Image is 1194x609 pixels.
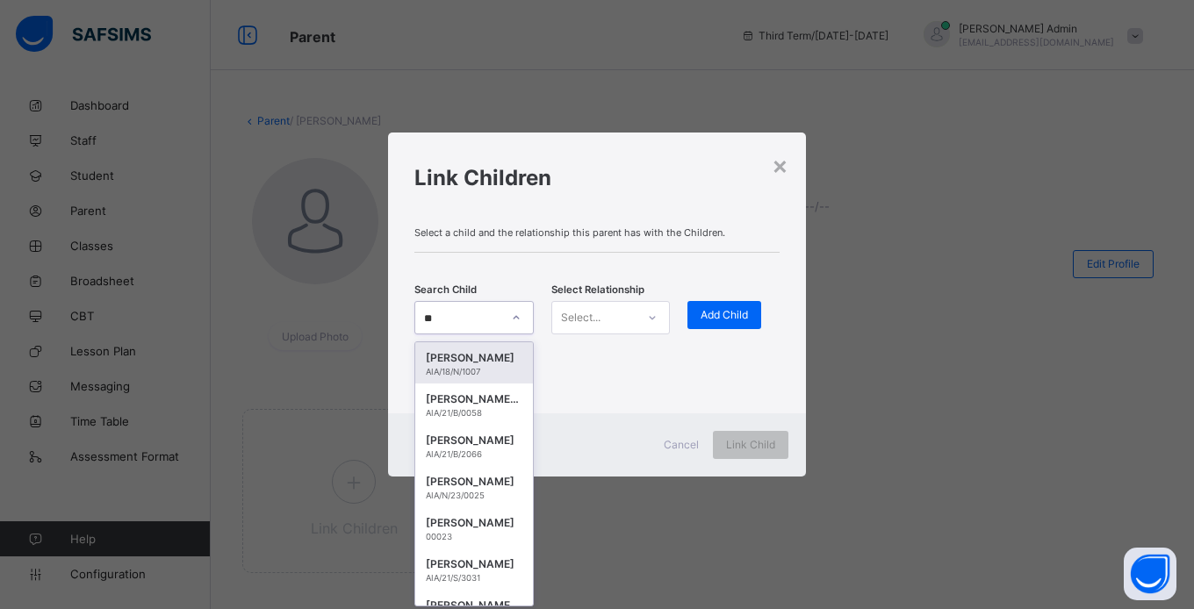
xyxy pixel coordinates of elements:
div: [PERSON_NAME] [426,555,522,573]
span: Cancel [664,438,699,451]
div: 00023 [426,532,522,541]
span: Select Relationship [551,283,644,296]
div: [PERSON_NAME] [426,432,522,449]
span: Link Child [726,438,775,451]
div: Select... [561,301,601,334]
div: [PERSON_NAME] [426,349,522,367]
span: Add Child [701,308,748,321]
span: Search Child [414,283,477,296]
div: AIA/N/23/0025 [426,491,522,500]
div: AIA/21/S/3031 [426,573,522,583]
div: AIA/21/B/2066 [426,449,522,459]
div: [PERSON_NAME] INUSA [426,390,522,408]
div: AIA/18/N/1007 [426,367,522,376]
button: Open asap [1124,548,1176,600]
h1: Link Children [414,165,780,190]
div: × [772,150,788,180]
div: AIA/21/B/0058 [426,408,522,418]
span: Select a child and the relationship this parent has with the Children. [414,226,780,239]
div: [PERSON_NAME] [426,514,522,532]
div: [PERSON_NAME] [426,473,522,491]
